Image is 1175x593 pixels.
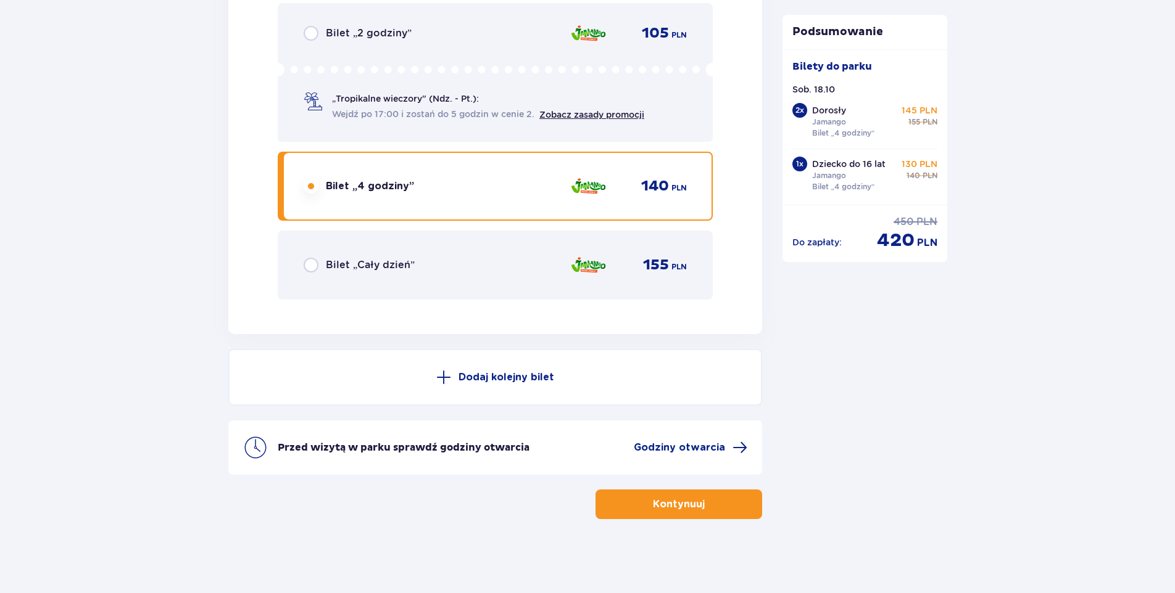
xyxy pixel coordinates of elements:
[812,170,846,181] p: Jamango
[783,25,948,39] p: Podsumowanie
[907,170,920,181] span: 140
[792,103,807,118] div: 2 x
[916,215,937,229] span: PLN
[671,30,687,41] span: PLN
[278,441,529,454] p: Przed wizytą w parku sprawdź godziny otwarcia
[812,128,875,139] p: Bilet „4 godziny”
[894,215,914,229] span: 450
[634,441,725,454] span: Godziny otwarcia
[812,104,846,117] p: Dorosły
[908,117,920,128] span: 155
[792,236,842,248] p: Do zapłaty :
[228,349,762,406] button: Dodaj kolejny bilet
[570,20,607,46] img: Jamango
[642,24,669,43] span: 105
[902,158,937,170] p: 130 PLN
[923,117,937,128] span: PLN
[812,158,886,170] p: Dziecko do 16 lat
[326,27,412,40] span: Bilet „2 godziny”
[459,370,554,384] p: Dodaj kolejny bilet
[923,170,937,181] span: PLN
[539,110,644,120] a: Zobacz zasady promocji
[326,258,415,272] span: Bilet „Cały dzień”
[671,261,687,272] span: PLN
[877,229,915,252] span: 420
[653,497,705,511] p: Kontynuuj
[641,177,669,195] span: 140
[596,489,762,519] button: Kontynuuj
[917,236,937,250] span: PLN
[570,173,607,199] img: Jamango
[570,252,607,278] img: Jamango
[643,256,669,274] span: 155
[792,83,835,96] p: Sob. 18.10
[812,181,875,192] p: Bilet „4 godziny”
[332,92,479,105] span: „Tropikalne wieczory" (Ndz. - Pt.):
[792,60,872,73] p: Bilety do parku
[812,117,846,128] p: Jamango
[326,179,414,193] span: Bilet „4 godziny”
[792,157,807,171] div: 1 x
[634,440,747,455] a: Godziny otwarcia
[332,108,534,120] span: Wejdź po 17:00 i zostań do 5 godzin w cenie 2.
[671,182,687,194] span: PLN
[902,104,937,117] p: 145 PLN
